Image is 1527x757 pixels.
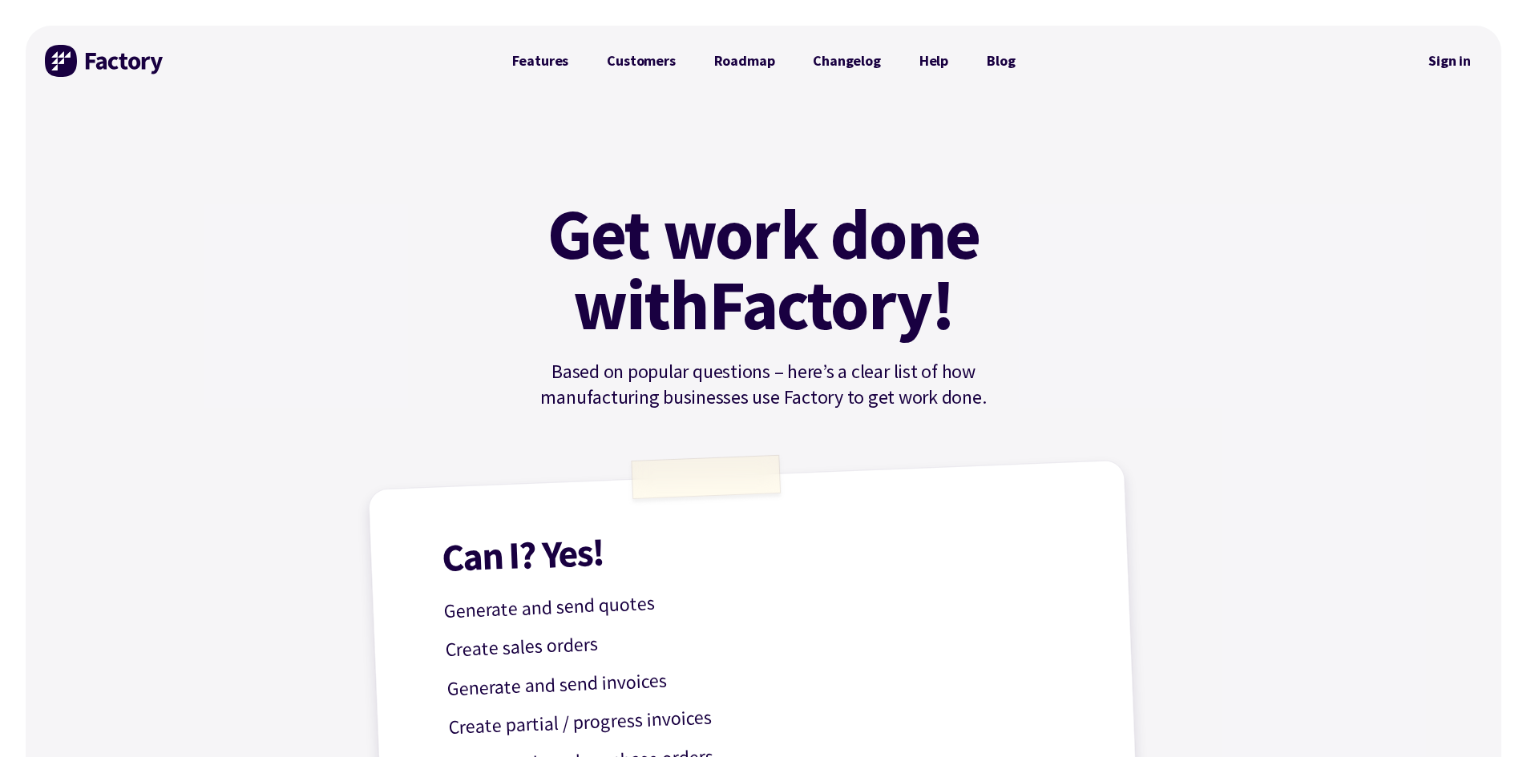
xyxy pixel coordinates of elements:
a: Sign in [1417,42,1482,79]
mark: Factory! [709,269,955,340]
nav: Primary Navigation [493,45,1035,77]
a: Help [900,45,968,77]
a: Blog [968,45,1034,77]
h1: Can I? Yes! [441,513,1081,577]
a: Customers [588,45,694,77]
p: Generate and send quotes [443,571,1084,627]
p: Generate and send invoices [446,649,1087,705]
a: Features [493,45,588,77]
p: Create sales orders [445,610,1085,666]
p: Based on popular questions – here’s a clear list of how manufacturing businesses use Factory to g... [493,359,1035,410]
a: Changelog [794,45,899,77]
img: Factory [45,45,165,77]
h1: Get work done with [523,199,1004,340]
nav: Secondary Navigation [1417,42,1482,79]
p: Create partial / progress invoices [448,687,1089,743]
a: Roadmap [695,45,794,77]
